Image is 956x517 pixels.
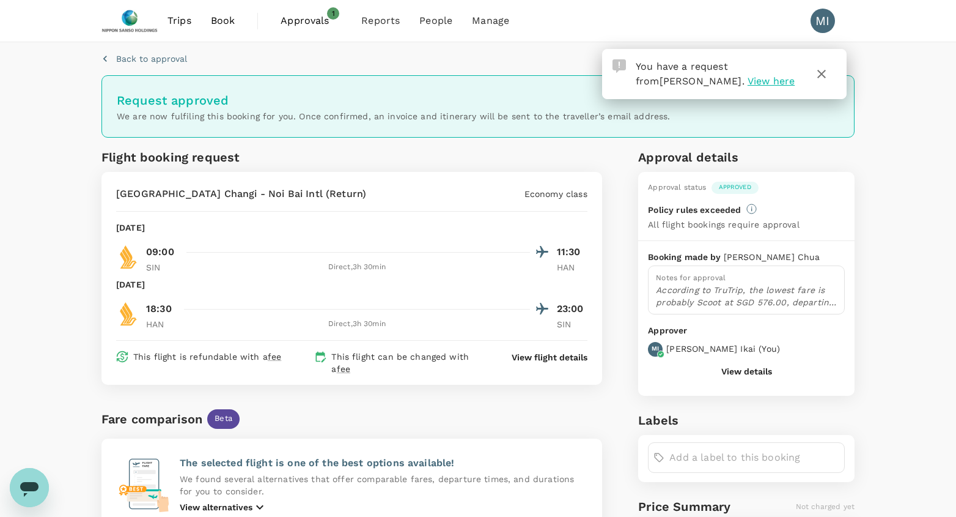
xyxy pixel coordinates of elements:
p: MI [652,344,659,353]
span: fee [268,352,281,362]
button: View details [721,366,772,376]
p: All flight bookings require approval [648,218,799,231]
img: Approval Request [612,59,626,73]
span: Approvals [281,13,342,28]
img: SQ [116,302,141,326]
span: Reports [361,13,400,28]
span: View here [748,75,795,87]
span: Manage [472,13,509,28]
div: Direct , 3h 30min [184,318,530,330]
p: 09:00 [146,245,174,259]
p: This flight can be changed with a [331,351,488,375]
p: The selected flight is one of the best options available! [180,456,587,471]
p: Back to approval [116,53,187,65]
span: [PERSON_NAME] [660,75,742,87]
p: [PERSON_NAME] Ikai ( You ) [666,343,780,355]
button: Back to approval [101,53,187,65]
p: Policy rules exceeded [648,204,741,216]
p: [GEOGRAPHIC_DATA] Changi - Noi Bai Intl (Return) [116,187,366,201]
div: Direct , 3h 30min [184,261,530,273]
iframe: メッセージングウィンドウを開くボタン [10,468,49,507]
img: Nippon Sanso Holdings Singapore Pte Ltd [101,7,158,34]
p: 11:30 [557,245,587,259]
p: [PERSON_NAME] Chua [724,251,820,263]
p: Approver [648,324,845,337]
p: This flight is refundable with a [133,351,281,363]
p: We found several alternatives that offer comparable fares, departure times, and durations for you... [180,473,587,497]
p: We are now fulfiling this booking for you. Once confirmed, an invoice and itinerary will be sent ... [117,110,839,122]
p: Booking made by [648,251,723,263]
h6: Flight booking request [101,147,349,167]
h6: Price Summary [638,497,730,516]
p: SIN [557,318,587,330]
p: 23:00 [557,302,587,316]
p: [DATE] [116,221,145,234]
p: 18:30 [146,302,172,316]
span: Book [211,13,235,28]
span: 1 [327,7,339,20]
h6: Labels [638,411,855,430]
span: Notes for approval [656,273,726,282]
h6: Approval details [638,147,855,167]
img: SQ [116,245,141,269]
button: View alternatives [180,500,267,515]
div: Approval status [648,182,706,194]
p: SIN [146,261,177,273]
span: Approved [711,183,759,192]
span: Not charged yet [796,502,855,511]
span: Beta [207,413,240,425]
h6: Request approved [117,91,839,110]
span: You have a request from . [636,61,745,87]
p: [DATE] [116,278,145,291]
span: fee [337,364,350,374]
span: People [419,13,452,28]
button: View flight details [512,351,587,363]
p: View alternatives [180,501,252,513]
p: HAN [557,261,587,273]
p: Economy class [524,188,587,200]
span: Trips [167,13,191,28]
p: According to TruTrip, the lowest fare is probably Scoot at SGD 576.00, departing [GEOGRAPHIC_DATA... [656,284,837,308]
div: Fare comparison [101,409,202,429]
p: HAN [146,318,177,330]
input: Add a label to this booking [669,448,839,467]
div: MI [811,9,835,33]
